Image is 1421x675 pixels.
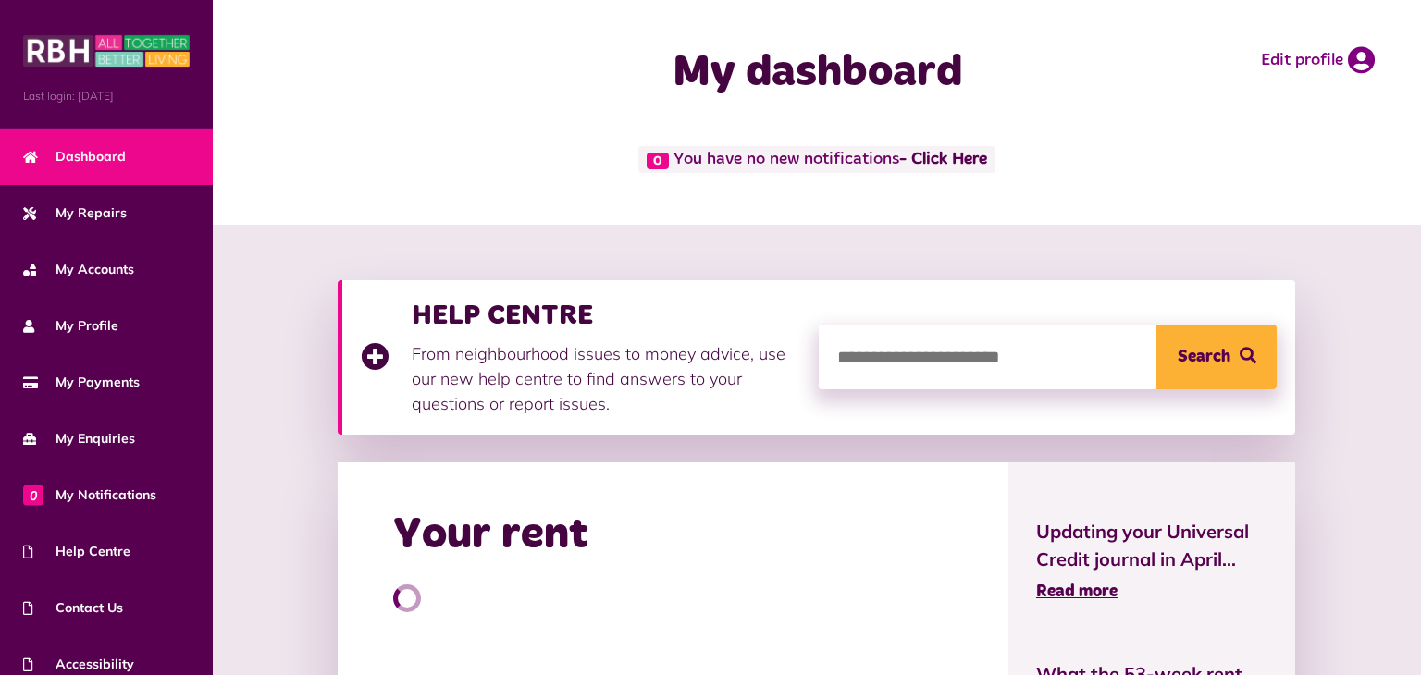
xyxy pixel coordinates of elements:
[23,429,135,448] span: My Enquiries
[23,373,140,392] span: My Payments
[23,485,43,505] span: 0
[1156,325,1277,389] button: Search
[899,152,987,168] a: - Click Here
[23,260,134,279] span: My Accounts
[1036,518,1267,573] span: Updating your Universal Credit journal in April...
[1036,583,1118,600] span: Read more
[534,46,1101,100] h1: My dashboard
[647,153,669,169] span: 0
[1261,46,1375,74] a: Edit profile
[23,147,126,166] span: Dashboard
[638,146,995,173] span: You have no new notifications
[23,316,118,336] span: My Profile
[1178,325,1230,389] span: Search
[23,32,190,69] img: MyRBH
[23,655,134,674] span: Accessibility
[412,341,800,416] p: From neighbourhood issues to money advice, use our new help centre to find answers to your questi...
[1036,518,1267,605] a: Updating your Universal Credit journal in April... Read more
[23,88,190,104] span: Last login: [DATE]
[23,485,156,505] span: My Notifications
[23,542,130,561] span: Help Centre
[23,598,123,618] span: Contact Us
[412,299,800,332] h3: HELP CENTRE
[393,509,588,562] h2: Your rent
[23,203,127,223] span: My Repairs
